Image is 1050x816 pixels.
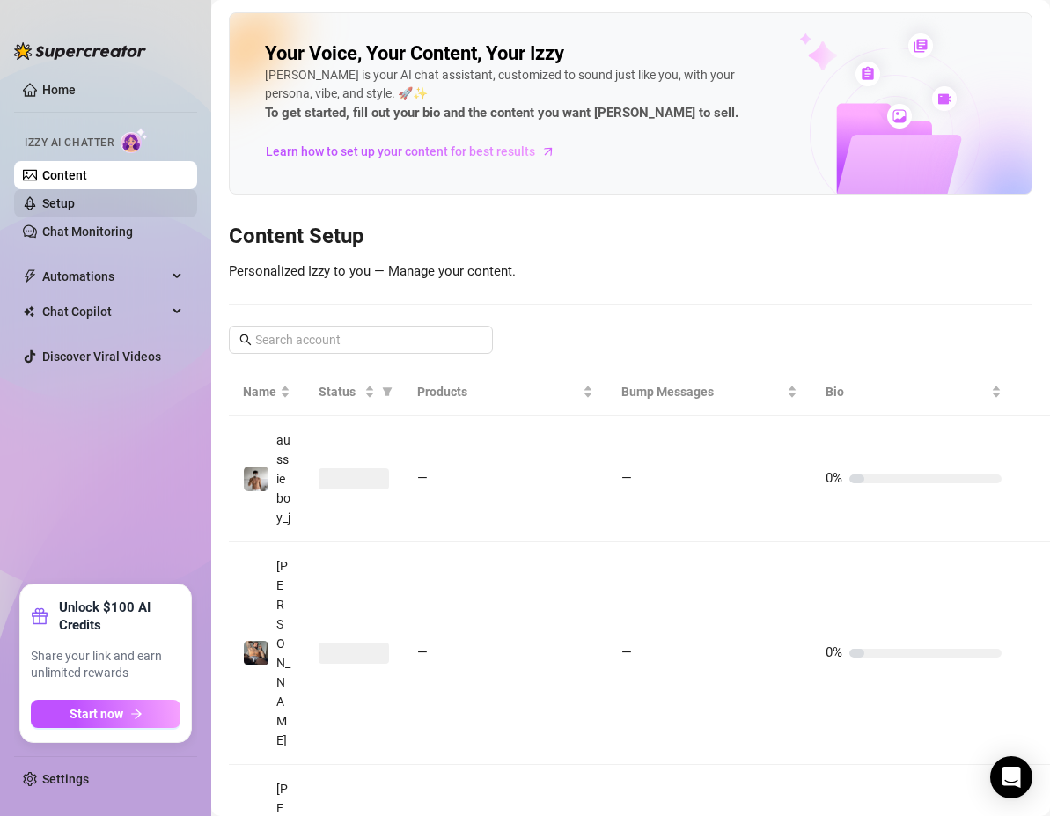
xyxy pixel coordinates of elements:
a: Content [42,168,87,182]
span: — [621,470,632,486]
span: Status [319,382,361,401]
span: Izzy AI Chatter [25,135,114,151]
span: Automations [42,262,167,290]
span: Start now [70,707,123,721]
img: Chat Copilot [23,305,34,318]
span: arrow-right [130,708,143,720]
div: [PERSON_NAME] is your AI chat assistant, customized to sound just like you, with your persona, vi... [265,66,777,124]
span: aussieboy_j [276,433,290,525]
th: Bio [811,368,1016,416]
img: ai-chatter-content-library-cLFOSyPT.png [759,14,1032,194]
a: Learn how to set up your content for best results [265,137,569,165]
span: Personalized Izzy to you — Manage your content. [229,263,516,279]
span: Share your link and earn unlimited rewards [31,648,180,682]
a: Chat Monitoring [42,224,133,239]
span: search [239,334,252,346]
span: Chat Copilot [42,298,167,326]
img: aussieboy_j [244,467,268,491]
span: — [417,470,428,486]
strong: Unlock $100 AI Credits [59,599,180,634]
span: Products [417,382,579,401]
a: Settings [42,772,89,786]
span: — [417,644,428,660]
img: logo-BBDzfeDw.svg [14,42,146,60]
span: thunderbolt [23,269,37,283]
th: Bump Messages [607,368,811,416]
a: Setup [42,196,75,210]
a: Discover Viral Videos [42,349,161,364]
h2: Your Voice, Your Content, Your Izzy [265,41,564,66]
span: [PERSON_NAME] [276,559,290,747]
div: Open Intercom Messenger [990,756,1032,798]
button: Start nowarrow-right [31,700,180,728]
span: 0% [826,644,842,660]
span: filter [382,386,393,397]
strong: To get started, fill out your bio and the content you want [PERSON_NAME] to sell. [265,105,738,121]
img: George [244,641,268,665]
span: arrow-right [540,143,557,160]
span: Bio [826,382,988,401]
th: Name [229,368,305,416]
span: filter [378,379,396,405]
img: AI Chatter [121,128,148,153]
span: Bump Messages [621,382,783,401]
th: Status [305,368,403,416]
th: Products [403,368,607,416]
span: gift [31,607,48,625]
h3: Content Setup [229,223,1032,251]
span: Learn how to set up your content for best results [266,142,535,161]
a: Home [42,83,76,97]
input: Search account [255,330,468,349]
span: Name [243,382,276,401]
span: 0% [826,470,842,486]
span: — [621,644,632,660]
